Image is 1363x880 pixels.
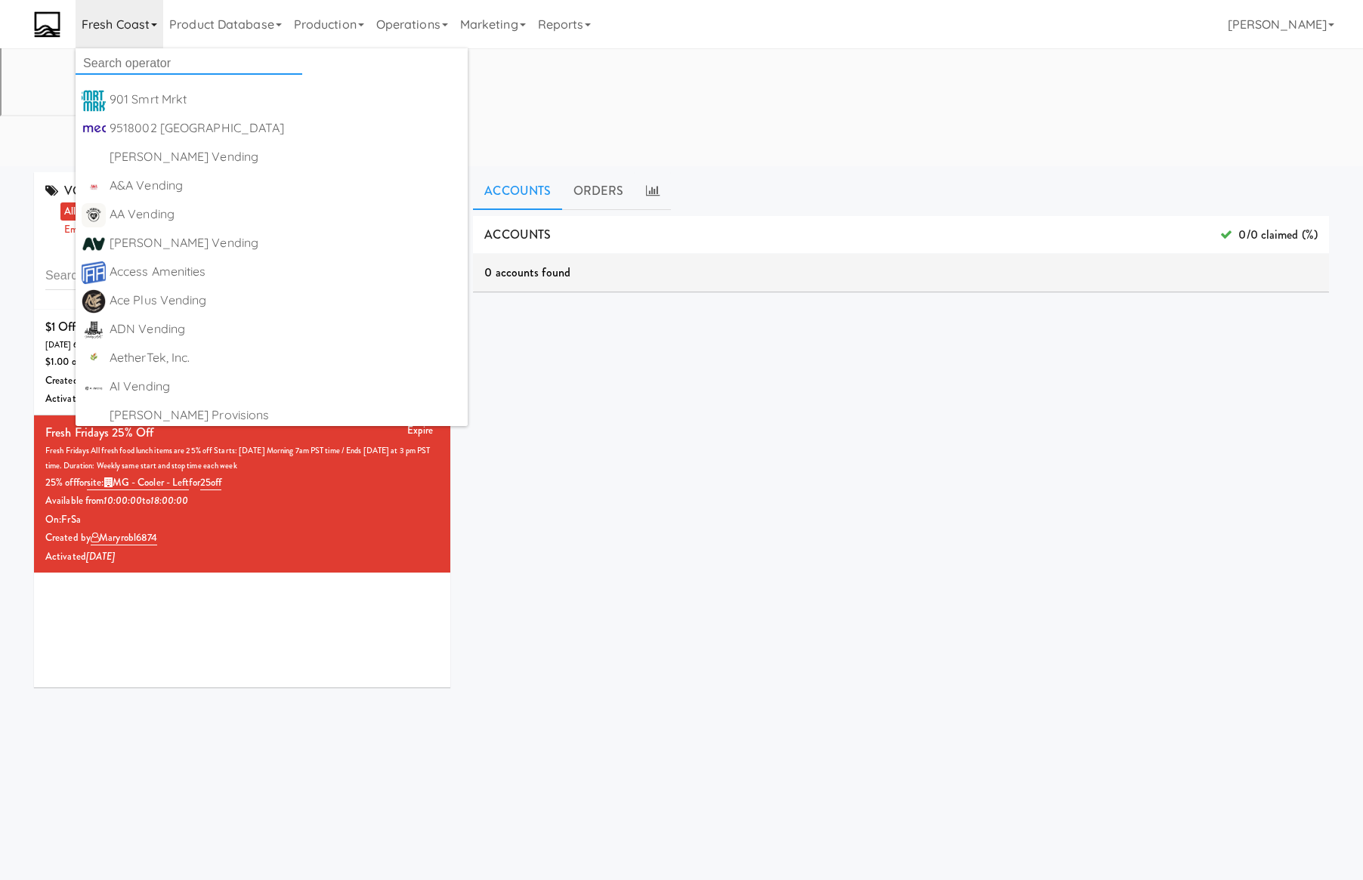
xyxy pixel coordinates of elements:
[189,475,221,490] span: for
[45,353,439,372] div: $1.00 off
[45,391,139,406] span: Activated
[45,262,439,290] input: Search vouchers
[76,52,302,75] input: Search operator
[76,475,190,490] span: for
[110,375,462,398] div: AI Vending
[142,493,150,508] span: to
[1220,224,1318,246] span: 0/0 claimed (%)
[82,146,106,170] img: ACwAAAAAAQABAAACADs=
[45,182,131,199] span: VOUCHERS
[110,203,462,226] div: AA Vending
[82,375,106,400] img: ck9lluqwz49r4slbytpm.png
[45,338,439,353] div: [DATE] 6am PST and run through [DATE] 11:59
[82,88,106,113] img: ir0uzeqxfph1lfkm2qud.jpg
[82,232,106,256] img: ucvciuztr6ofmmudrk1o.png
[82,347,106,371] img: wikircranfrz09drhcio.png
[60,221,127,239] a: employee gift
[71,512,81,526] span: Sa
[91,530,157,545] a: maryrobl6874
[34,310,450,415] li: Expire$1 Off at [GEOGRAPHIC_DATA][DATE] 6am PST and run through [DATE] 11:59$1.00 offforsite:[PER...
[110,88,462,111] div: 901 Smrt Mrkt
[104,493,142,508] i: 10:00:00
[473,254,1329,292] div: 0 accounts found
[45,316,219,338] div: $1 Off at [GEOGRAPHIC_DATA]
[86,549,116,564] i: [DATE]
[34,11,60,38] img: Micromart
[82,117,106,141] img: pbzj0xqistzv78rw17gh.jpg
[82,318,106,342] img: btfbkppilgpqn7n9svkz.png
[45,443,439,473] div: Fresh Fridays All fresh food lunch items are 25% off Starts: [DATE] Morning 7am PST time / Ends [...
[562,172,635,210] a: ORDERS
[110,174,462,197] div: A&A Vending
[82,261,106,285] img: kgvx9ubdnwdmesdqrgmd.png
[150,493,188,508] i: 18:00:00
[82,404,106,428] img: ACwAAAAAAQABAAACADs=
[110,117,462,140] div: 9518002 [GEOGRAPHIC_DATA]
[110,146,462,168] div: [PERSON_NAME] Vending
[110,347,462,369] div: AetherTek, Inc.
[45,474,439,492] div: 25% off
[45,530,157,545] span: Created by
[110,261,462,283] div: Access Amenities
[45,549,116,564] span: Activated
[45,493,104,508] span: Available from
[61,512,70,526] span: Fr
[473,172,562,210] a: Accounts
[110,289,462,312] div: Ace Plus Vending
[45,512,61,526] span: On:
[407,423,434,437] a: Expire
[82,289,106,313] img: fg1tdwzclvcgadomhdtp.png
[34,415,450,573] li: ExpireFresh Fridays 25% offFresh Fridays All fresh food lunch items are 25% off Starts: [DATE] Mo...
[82,203,106,227] img: dcdxvmg3yksh6usvjplj.png
[484,226,551,243] span: ACCOUNTS
[45,373,157,388] span: Created by
[82,174,106,199] img: q2obotf9n3qqirn9vbvw.jpg
[110,404,462,427] div: [PERSON_NAME] Provisions
[110,318,462,341] div: ADN Vending
[45,421,153,444] div: Fresh Fridays 25% off
[200,475,222,490] a: 25off
[60,202,79,221] a: all
[110,232,462,255] div: [PERSON_NAME] Vending
[87,475,189,490] a: site:MG - Cooler - Left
